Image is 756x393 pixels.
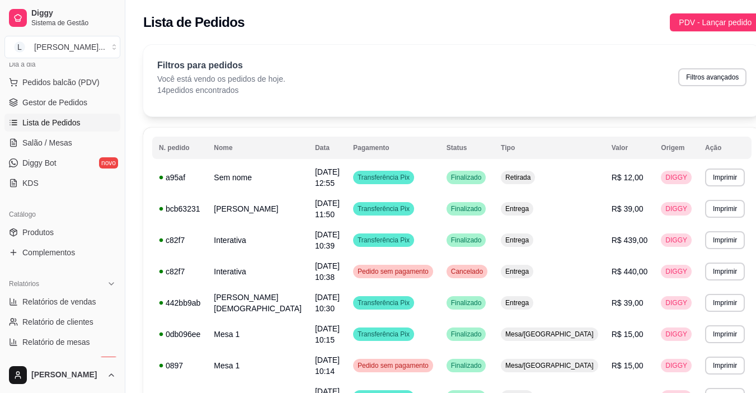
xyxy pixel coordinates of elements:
[494,137,605,159] th: Tipo
[705,325,745,343] button: Imprimir
[22,157,57,169] span: Diggy Bot
[315,230,340,250] span: [DATE] 10:39
[663,298,689,307] span: DIGGY
[4,93,120,111] a: Gestor de Pedidos
[355,361,431,370] span: Pedido sem pagamento
[663,236,689,245] span: DIGGY
[705,169,745,186] button: Imprimir
[449,204,484,213] span: Finalizado
[157,73,285,85] p: Você está vendo os pedidos de hoje.
[157,85,285,96] p: 14 pedidos encontrados
[449,330,484,339] span: Finalizado
[14,41,25,53] span: L
[315,355,340,376] span: [DATE] 10:14
[22,296,96,307] span: Relatórios de vendas
[663,204,689,213] span: DIGGY
[4,4,120,31] a: DiggySistema de Gestão
[308,137,346,159] th: Data
[207,319,308,350] td: Mesa 1
[207,350,308,381] td: Mesa 1
[152,137,207,159] th: N. pedido
[315,261,340,282] span: [DATE] 10:38
[143,13,245,31] h2: Lista de Pedidos
[207,287,308,319] td: [PERSON_NAME][DEMOGRAPHIC_DATA]
[705,294,745,312] button: Imprimir
[503,236,531,245] span: Entrega
[4,114,120,132] a: Lista de Pedidos
[207,256,308,287] td: Interativa
[503,330,596,339] span: Mesa/[GEOGRAPHIC_DATA]
[4,205,120,223] div: Catálogo
[449,236,484,245] span: Finalizado
[31,18,116,27] span: Sistema de Gestão
[355,298,412,307] span: Transferência Pix
[315,324,340,344] span: [DATE] 10:15
[355,330,412,339] span: Transferência Pix
[4,223,120,241] a: Produtos
[9,279,39,288] span: Relatórios
[654,137,698,159] th: Origem
[4,333,120,351] a: Relatório de mesas
[22,97,87,108] span: Gestor de Pedidos
[159,329,200,340] div: 0db096ee
[159,235,200,246] div: c82f7
[157,59,285,72] p: Filtros para pedidos
[4,244,120,261] a: Complementos
[705,263,745,280] button: Imprimir
[503,267,531,276] span: Entrega
[31,8,116,18] span: Diggy
[612,267,648,276] span: R$ 440,00
[315,199,340,219] span: [DATE] 11:50
[207,137,308,159] th: Nome
[22,227,54,238] span: Produtos
[159,203,200,214] div: bcb63231
[4,353,120,371] a: Relatório de fidelidadenovo
[4,55,120,73] div: Dia a dia
[355,267,431,276] span: Pedido sem pagamento
[612,236,648,245] span: R$ 439,00
[22,137,72,148] span: Salão / Mesas
[159,172,200,183] div: a95af
[449,173,484,182] span: Finalizado
[4,174,120,192] a: KDS
[612,204,644,213] span: R$ 39,00
[22,357,100,368] span: Relatório de fidelidade
[503,204,531,213] span: Entrega
[679,16,752,29] span: PDV - Lançar pedido
[612,361,644,370] span: R$ 15,00
[449,267,485,276] span: Cancelado
[315,293,340,313] span: [DATE] 10:30
[4,154,120,172] a: Diggy Botnovo
[22,77,100,88] span: Pedidos balcão (PDV)
[355,204,412,213] span: Transferência Pix
[22,247,75,258] span: Complementos
[22,177,39,189] span: KDS
[31,370,102,380] span: [PERSON_NAME]
[207,193,308,224] td: [PERSON_NAME]
[34,41,105,53] div: [PERSON_NAME] ...
[663,330,689,339] span: DIGGY
[612,298,644,307] span: R$ 39,00
[612,173,644,182] span: R$ 12,00
[22,316,93,327] span: Relatório de clientes
[705,357,745,375] button: Imprimir
[207,224,308,256] td: Interativa
[315,167,340,188] span: [DATE] 12:55
[159,360,200,371] div: 0897
[440,137,494,159] th: Status
[678,68,746,86] button: Filtros avançados
[159,266,200,277] div: c82f7
[22,117,81,128] span: Lista de Pedidos
[355,173,412,182] span: Transferência Pix
[663,361,689,370] span: DIGGY
[705,231,745,249] button: Imprimir
[4,293,120,311] a: Relatórios de vendas
[4,362,120,389] button: [PERSON_NAME]
[698,137,752,159] th: Ação
[503,298,531,307] span: Entrega
[207,162,308,193] td: Sem nome
[503,173,533,182] span: Retirada
[449,298,484,307] span: Finalizado
[159,297,200,308] div: 442bb9ab
[449,361,484,370] span: Finalizado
